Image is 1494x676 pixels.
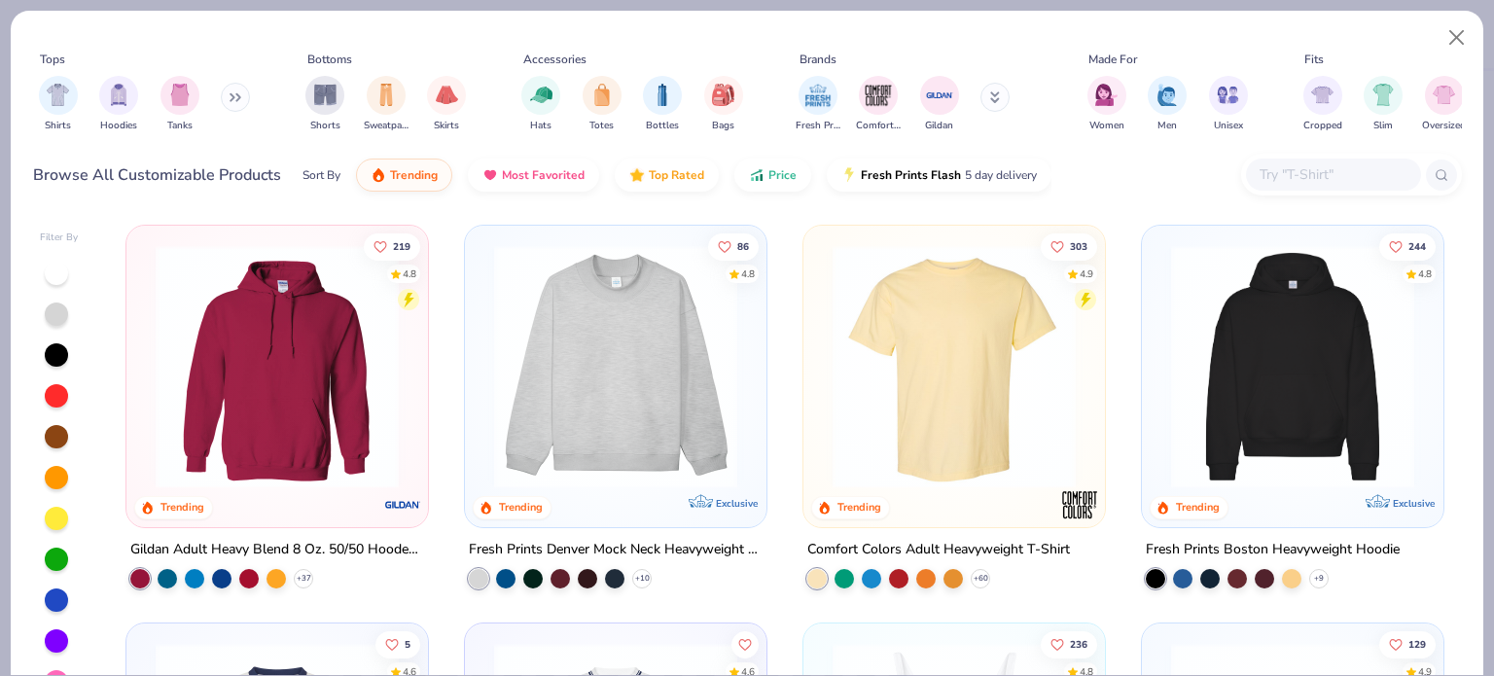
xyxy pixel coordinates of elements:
[307,51,352,68] div: Bottoms
[1311,84,1334,106] img: Cropped Image
[591,84,613,106] img: Totes Image
[1303,119,1342,133] span: Cropped
[390,167,438,183] span: Trending
[856,76,901,133] div: filter for Comfort Colors
[1041,232,1097,260] button: Like
[1373,119,1393,133] span: Slim
[643,76,682,133] div: filter for Bottles
[1089,119,1124,133] span: Women
[1364,76,1403,133] button: filter button
[1364,76,1403,133] div: filter for Slim
[305,76,344,133] div: filter for Shorts
[169,84,191,106] img: Tanks Image
[146,245,409,488] img: 01756b78-01f6-4cc6-8d8a-3c30c1a0c8ac
[704,76,743,133] div: filter for Bags
[1157,119,1177,133] span: Men
[796,119,840,133] span: Fresh Prints
[302,166,340,184] div: Sort By
[371,167,386,183] img: trending.gif
[383,485,422,524] img: Gildan logo
[1095,84,1118,106] img: Women Image
[643,76,682,133] button: filter button
[649,167,704,183] span: Top Rated
[823,245,1085,488] img: 029b8af0-80e6-406f-9fdc-fdf898547912
[468,159,599,192] button: Most Favorited
[47,84,69,106] img: Shirts Image
[1379,232,1436,260] button: Like
[652,84,673,106] img: Bottles Image
[1087,76,1126,133] button: filter button
[521,76,560,133] div: filter for Hats
[708,232,759,260] button: Like
[1070,241,1087,251] span: 303
[314,84,337,106] img: Shorts Image
[1418,267,1432,281] div: 4.8
[484,245,747,488] img: f5d85501-0dbb-4ee4-b115-c08fa3845d83
[523,51,587,68] div: Accessories
[1087,76,1126,133] div: filter for Women
[841,167,857,183] img: flash.gif
[100,119,137,133] span: Hoodies
[635,573,650,585] span: + 10
[130,538,424,562] div: Gildan Adult Heavy Blend 8 Oz. 50/50 Hooded Sweatshirt
[741,267,755,281] div: 4.8
[404,267,417,281] div: 4.8
[861,167,961,183] span: Fresh Prints Flash
[1258,163,1407,186] input: Try "T-Shirt"
[856,119,901,133] span: Comfort Colors
[712,84,733,106] img: Bags Image
[925,119,953,133] span: Gildan
[734,159,811,192] button: Price
[1161,245,1424,488] img: 91acfc32-fd48-4d6b-bdad-a4c1a30ac3fc
[40,51,65,68] div: Tops
[589,119,614,133] span: Totes
[646,119,679,133] span: Bottles
[1085,245,1348,488] img: e55d29c3-c55d-459c-bfd9-9b1c499ab3c6
[1214,119,1243,133] span: Unisex
[502,167,585,183] span: Most Favorited
[920,76,959,133] div: filter for Gildan
[1433,84,1455,106] img: Oversized Image
[427,76,466,133] div: filter for Skirts
[800,51,836,68] div: Brands
[310,119,340,133] span: Shorts
[712,119,734,133] span: Bags
[920,76,959,133] button: filter button
[731,630,759,658] button: Like
[365,232,421,260] button: Like
[1392,497,1434,510] span: Exclusive
[39,76,78,133] div: filter for Shirts
[1088,51,1137,68] div: Made For
[973,573,987,585] span: + 60
[305,76,344,133] button: filter button
[1422,119,1466,133] span: Oversized
[1304,51,1324,68] div: Fits
[376,630,421,658] button: Like
[704,76,743,133] button: filter button
[864,81,893,110] img: Comfort Colors Image
[482,167,498,183] img: most_fav.gif
[1422,76,1466,133] button: filter button
[1408,241,1426,251] span: 244
[1041,630,1097,658] button: Like
[629,167,645,183] img: TopRated.gif
[807,538,1070,562] div: Comfort Colors Adult Heavyweight T-Shirt
[530,119,551,133] span: Hats
[375,84,397,106] img: Sweatpants Image
[965,164,1037,187] span: 5 day delivery
[803,81,833,110] img: Fresh Prints Image
[160,76,199,133] div: filter for Tanks
[796,76,840,133] div: filter for Fresh Prints
[394,241,411,251] span: 219
[768,167,797,183] span: Price
[40,231,79,245] div: Filter By
[364,76,409,133] div: filter for Sweatpants
[925,81,954,110] img: Gildan Image
[1209,76,1248,133] button: filter button
[99,76,138,133] button: filter button
[1439,19,1476,56] button: Close
[427,76,466,133] button: filter button
[1303,76,1342,133] button: filter button
[406,639,411,649] span: 5
[108,84,129,106] img: Hoodies Image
